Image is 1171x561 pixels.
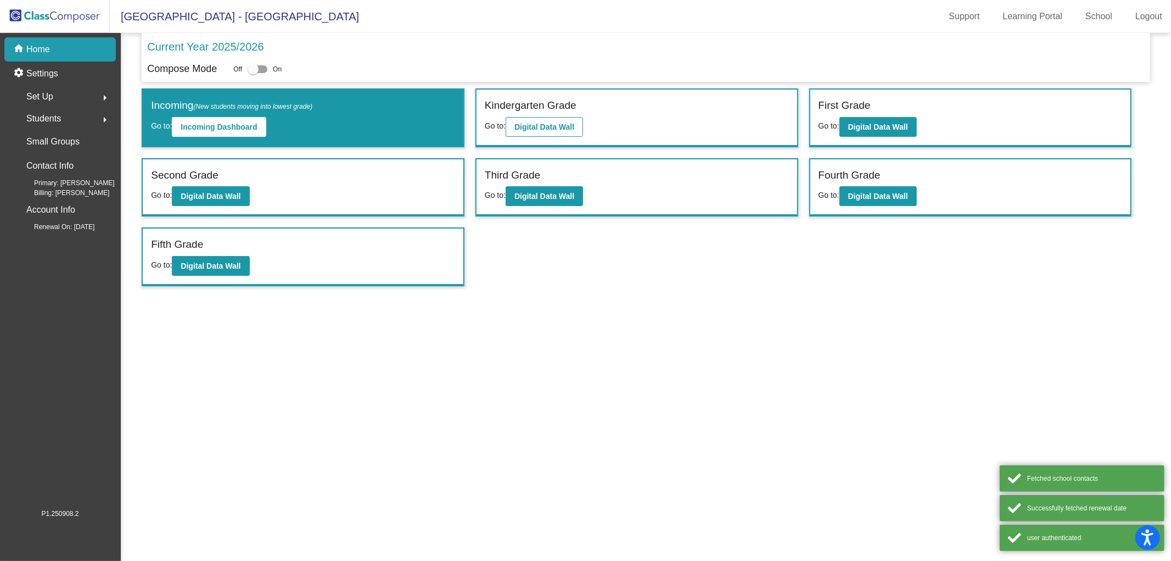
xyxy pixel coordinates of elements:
[13,67,26,80] mat-icon: settings
[26,111,61,126] span: Students
[172,256,249,276] button: Digital Data Wall
[98,91,111,104] mat-icon: arrow_right
[172,186,249,206] button: Digital Data Wall
[172,117,266,137] button: Incoming Dashboard
[181,123,257,131] b: Incoming Dashboard
[1027,503,1156,513] div: Successfully fetched renewal date
[233,64,242,74] span: Off
[848,192,908,201] b: Digital Data Wall
[506,186,583,206] button: Digital Data Wall
[151,168,218,184] label: Second Grade
[940,8,989,25] a: Support
[147,62,217,76] p: Compose Mode
[514,123,574,131] b: Digital Data Wall
[273,64,282,74] span: On
[26,67,58,80] p: Settings
[485,98,576,114] label: Kindergarten Grade
[151,237,203,253] label: Fifth Grade
[848,123,908,131] b: Digital Data Wall
[26,202,75,218] p: Account Info
[1027,533,1156,543] div: user authenticated
[839,117,917,137] button: Digital Data Wall
[26,89,53,104] span: Set Up
[485,121,506,130] span: Go to:
[514,192,574,201] b: Digital Data Wall
[16,188,109,198] span: Billing: [PERSON_NAME]
[26,158,74,174] p: Contact Info
[485,168,540,184] label: Third Grade
[1127,8,1171,25] a: Logout
[181,262,240,270] b: Digital Data Wall
[839,186,917,206] button: Digital Data Wall
[110,8,359,25] span: [GEOGRAPHIC_DATA] - [GEOGRAPHIC_DATA]
[151,260,172,269] span: Go to:
[819,98,871,114] label: First Grade
[819,168,881,184] label: Fourth Grade
[1027,474,1156,484] div: Fetched school contacts
[13,43,26,56] mat-icon: home
[994,8,1072,25] a: Learning Portal
[506,117,583,137] button: Digital Data Wall
[16,222,94,232] span: Renewal On: [DATE]
[151,98,312,114] label: Incoming
[16,178,115,188] span: Primary: [PERSON_NAME]
[151,121,172,130] span: Go to:
[819,121,839,130] span: Go to:
[26,43,50,56] p: Home
[181,192,240,201] b: Digital Data Wall
[1077,8,1121,25] a: School
[26,134,80,149] p: Small Groups
[98,113,111,126] mat-icon: arrow_right
[151,191,172,199] span: Go to:
[147,38,264,55] p: Current Year 2025/2026
[485,191,506,199] span: Go to:
[819,191,839,199] span: Go to:
[193,103,312,110] span: (New students moving into lowest grade)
